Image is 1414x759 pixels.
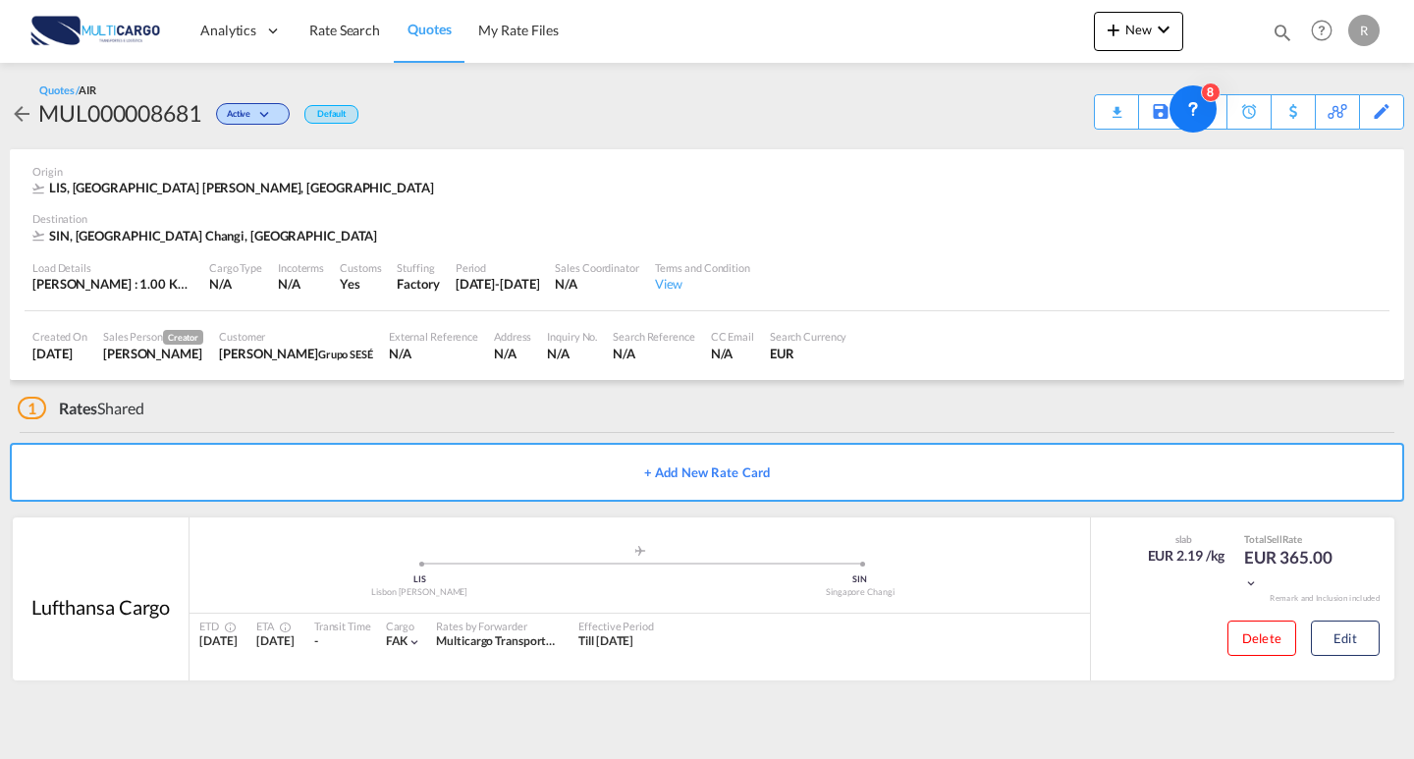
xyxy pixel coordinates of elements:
div: Inquiry No. [547,329,597,344]
md-icon: icon-arrow-left [10,102,33,126]
div: Destination [32,211,1382,226]
span: AIR [79,83,96,96]
span: Sell [1267,533,1282,545]
div: EUR [770,345,847,362]
span: Multicargo Transportes e Logistica [436,633,612,648]
div: ETD [199,619,237,633]
div: Search Currency [770,329,847,344]
div: Customs [340,260,381,275]
img: 82db67801a5411eeacfdbd8acfa81e61.png [29,9,162,53]
md-icon: icon-plus 400-fg [1102,18,1125,41]
button: Edit [1311,621,1380,656]
div: Multicargo Transportes e Logistica [436,633,559,650]
div: N/A [613,345,694,362]
span: Active [227,108,255,127]
div: Sales Person [103,329,203,345]
div: Till 12 Oct 2025 [578,633,633,650]
div: ETA [256,619,294,633]
span: Quotes [408,21,451,37]
button: + Add New Rate Card [10,443,1404,502]
div: Change Status Here [216,103,290,125]
div: Lufthansa Cargo [31,593,171,621]
span: Creator [163,330,203,345]
div: Cargo [386,619,422,633]
div: Search Reference [613,329,694,344]
div: Help [1305,14,1348,49]
div: N/A [389,345,478,362]
div: Stuffing [397,260,439,275]
div: Factory Stuffing [397,275,439,293]
div: Created On [32,329,87,344]
div: R [1348,15,1380,46]
md-icon: Estimated Time Of Arrival [274,622,286,633]
div: Sales Coordinator [555,260,638,275]
div: Customer [219,329,373,344]
div: SIN, Singapore Changi, Europe [32,227,382,244]
div: Save As Template [1139,95,1182,129]
div: Total Rate [1244,532,1342,546]
span: New [1102,22,1175,37]
div: CC Email [711,329,754,344]
span: FAK [386,633,408,648]
div: [PERSON_NAME] : 1.00 KG | Volumetric Wt : 166.67 KG [32,275,193,293]
div: N/A [555,275,638,293]
div: Effective Period [578,619,653,633]
div: N/A [278,275,300,293]
div: N/A [711,345,754,362]
div: N/A [494,345,531,362]
div: icon-magnify [1272,22,1293,51]
div: SIN [640,573,1081,586]
div: slab [1143,532,1225,546]
span: My Rate Files [478,22,559,38]
div: Load Details [32,260,193,275]
span: Rates [59,399,98,417]
md-icon: icon-chevron-down [1152,18,1175,41]
div: Transit Time [314,619,371,633]
div: Address [494,329,531,344]
md-icon: icon-download [1105,98,1128,113]
div: EUR 2.19 /kg [1148,546,1225,566]
span: 1 [18,397,46,419]
md-icon: assets/icons/custom/roll-o-plane.svg [628,546,652,556]
div: LIS, Lisbon Portela, Europe [32,179,439,196]
span: LIS, [GEOGRAPHIC_DATA] [PERSON_NAME], [GEOGRAPHIC_DATA] [49,180,434,195]
div: N/A [209,275,262,293]
md-icon: icon-magnify [1272,22,1293,43]
span: [DATE] [256,633,294,648]
div: 12 Oct 2025 [456,275,540,293]
div: icon-arrow-left [10,97,38,129]
div: MUL000008681 [38,97,201,129]
button: icon-plus 400-fgNewicon-chevron-down [1094,12,1183,51]
div: Yes [340,275,381,293]
div: FREDERIC SOLAS [219,345,373,362]
button: Delete [1227,621,1296,656]
span: Rate Search [309,22,380,38]
span: Grupo SESÉ [318,348,373,360]
span: Help [1305,14,1338,47]
div: Origin [32,164,1382,179]
md-icon: Estimated Time Of Departure [219,622,231,633]
span: Till [DATE] [578,633,633,648]
md-icon: icon-chevron-down [255,110,279,121]
div: LIS [199,573,640,586]
div: Remark and Inclusion included [1255,593,1394,604]
div: - [314,633,371,650]
md-icon: icon-chevron-down [1244,576,1258,590]
div: Rates by Forwarder [436,619,559,633]
div: Singapore Changi [640,586,1081,599]
div: View [655,275,750,293]
span: [DATE] [199,633,237,648]
div: Ricardo Macedo [103,345,203,362]
div: Default [304,105,358,124]
div: 3 Oct 2025 [32,345,87,362]
span: Analytics [200,21,256,40]
div: Incoterms [278,260,324,275]
div: EUR 365.00 [1244,546,1342,593]
div: Change Status Here [201,97,295,129]
md-icon: icon-chevron-down [408,635,421,649]
div: Period [456,260,540,275]
div: Terms and Condition [655,260,750,275]
div: External Reference [389,329,478,344]
div: Quote PDF is not available at this time [1105,95,1128,113]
